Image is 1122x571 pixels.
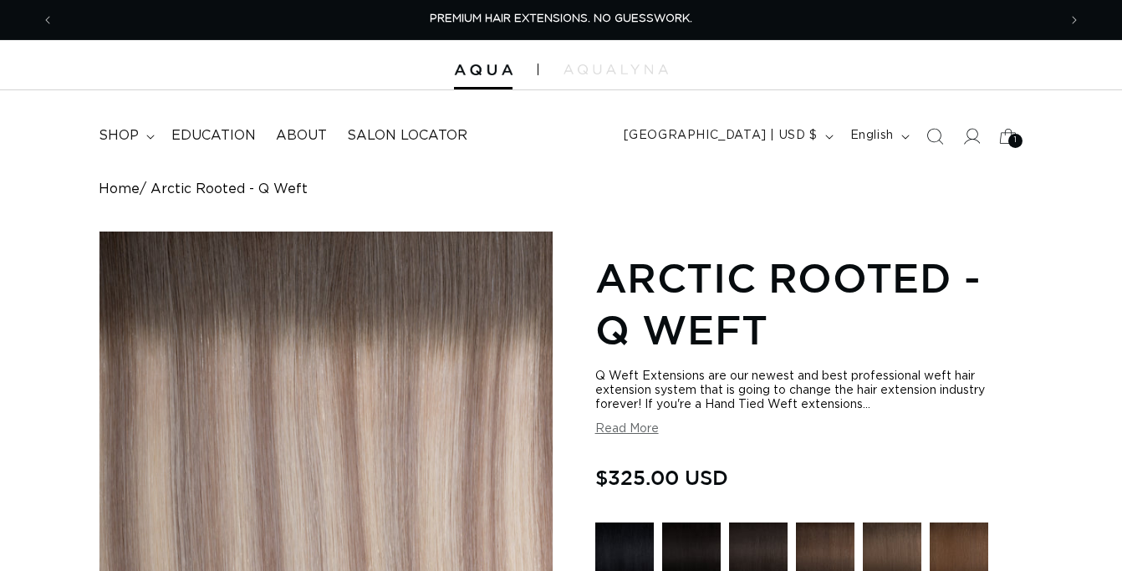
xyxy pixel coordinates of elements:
[150,181,308,197] span: Arctic Rooted - Q Weft
[624,127,818,145] span: [GEOGRAPHIC_DATA] | USD $
[454,64,513,76] img: Aqua Hair Extensions
[347,127,467,145] span: Salon Locator
[916,118,953,155] summary: Search
[276,127,327,145] span: About
[614,120,840,152] button: [GEOGRAPHIC_DATA] | USD $
[595,370,1023,412] div: Q Weft Extensions are our newest and best professional weft hair extension system that is going t...
[89,117,161,155] summary: shop
[266,117,337,155] a: About
[99,181,1023,197] nav: breadcrumbs
[337,117,477,155] a: Salon Locator
[171,127,256,145] span: Education
[564,64,668,74] img: aqualyna.com
[1014,134,1017,148] span: 1
[840,120,916,152] button: English
[1056,4,1093,36] button: Next announcement
[850,127,894,145] span: English
[99,127,139,145] span: shop
[595,422,659,436] button: Read More
[430,13,692,24] span: PREMIUM HAIR EXTENSIONS. NO GUESSWORK.
[161,117,266,155] a: Education
[29,4,66,36] button: Previous announcement
[595,252,1023,356] h1: Arctic Rooted - Q Weft
[595,461,728,493] span: $325.00 USD
[99,181,140,197] a: Home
